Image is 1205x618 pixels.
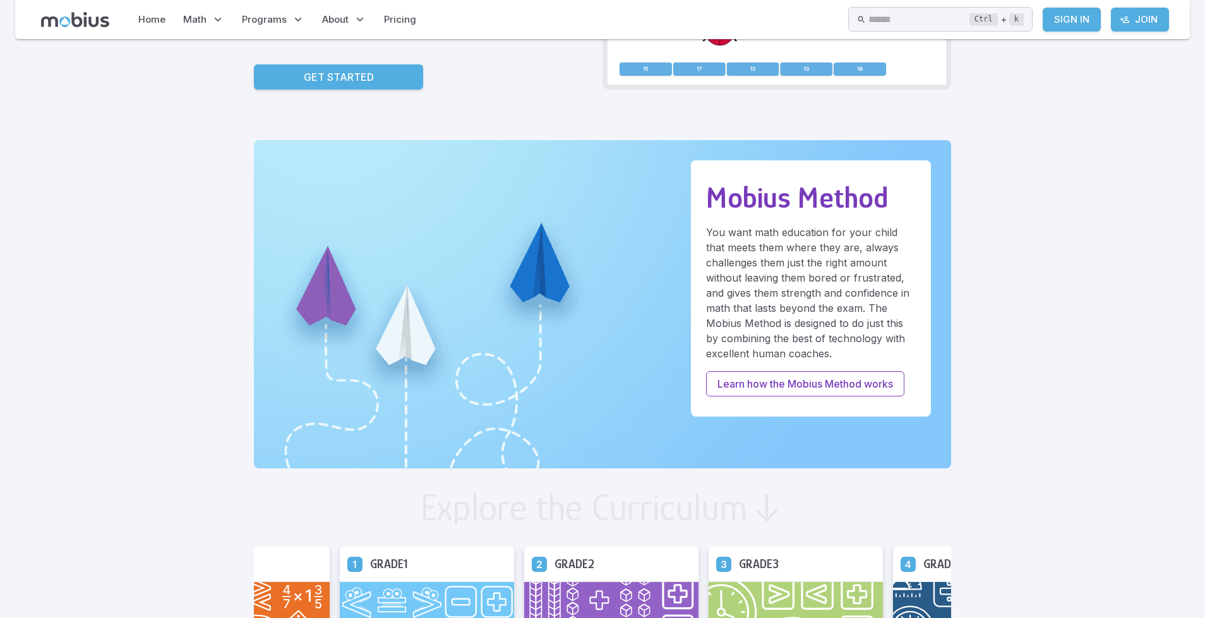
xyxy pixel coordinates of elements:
a: Pricing [380,5,420,34]
a: Learn how the Mobius Method works [706,371,904,396]
a: Grade 3 [716,556,731,571]
a: Grade 2 [532,556,547,571]
p: You want math education for your child that meets them where they are, always challenges them jus... [706,225,916,361]
p: Learn how the Mobius Method works [717,376,893,391]
span: Programs [242,13,287,27]
a: Grade 4 [901,556,916,571]
span: About [322,13,349,27]
kbd: k [1009,13,1024,26]
h5: Grade 1 [370,554,408,574]
a: Home [135,5,169,34]
a: Sign In [1043,8,1101,32]
h2: Mobius Method [706,181,916,215]
img: Unique Paths [254,140,951,468]
a: Get Started [254,64,423,90]
a: Join [1111,8,1169,32]
h5: Grade 3 [739,554,779,574]
h5: Grade 4 [923,554,964,574]
span: Math [183,13,207,27]
h5: Grade 2 [555,554,594,574]
div: + [969,12,1024,27]
p: Get Started [304,69,374,85]
h2: Explore the Curriculum [420,489,748,526]
kbd: Ctrl [969,13,998,26]
a: Grade 1 [347,556,363,571]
